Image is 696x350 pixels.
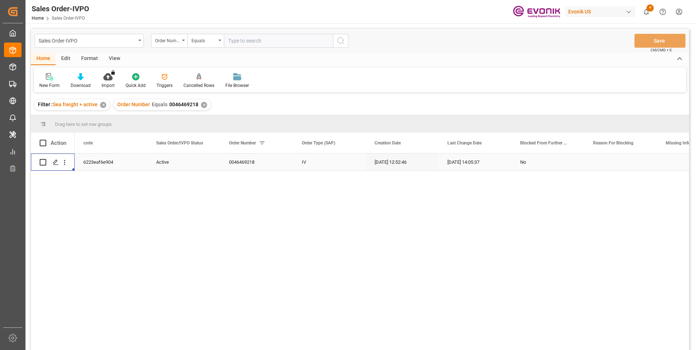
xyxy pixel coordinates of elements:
[201,102,207,108] div: ✕
[191,36,216,44] div: Equals
[31,154,75,171] div: Press SPACE to select this row.
[513,5,560,18] img: Evonik-brand-mark-Deep-Purple-RGB.jpeg_1700498283.jpeg
[655,4,671,20] button: Help Center
[38,102,53,107] span: Filter :
[126,82,146,89] div: Quick Add
[565,5,638,19] button: Evonik US
[151,34,187,48] button: open menu
[83,140,93,146] span: code
[156,140,203,146] span: Sales Order/IVPO Status
[646,4,654,12] span: 4
[224,34,333,48] input: Type to search
[169,102,198,107] span: 0046469218
[152,102,167,107] span: Equals
[103,53,126,65] div: View
[53,102,98,107] span: Sea freight + active
[447,140,482,146] span: Last Change Date
[157,82,173,89] div: Triggers
[71,82,91,89] div: Download
[187,34,224,48] button: open menu
[100,102,106,108] div: ✕
[76,53,103,65] div: Format
[333,34,348,48] button: search button
[650,47,672,53] span: Ctrl/CMD + S
[32,3,89,14] div: Sales Order-IVPO
[439,154,511,171] div: [DATE] 14:05:37
[117,102,150,107] span: Order Number
[155,36,180,44] div: Order Number
[638,4,655,20] button: show 4 new notifications
[302,140,335,146] span: Order Type (SAP)
[156,154,211,171] div: Active
[634,34,685,48] button: Save
[75,154,147,171] div: 6223eaf6e904
[31,53,56,65] div: Home
[225,82,249,89] div: File Browser
[366,154,439,171] div: [DATE] 12:52:46
[32,16,44,21] a: Home
[293,154,366,171] div: IV
[565,7,635,17] div: Evonik US
[56,53,76,65] div: Edit
[520,154,576,171] div: No
[375,140,401,146] span: Creation Date
[593,140,633,146] span: Reason For Blocking
[183,82,214,89] div: Cancelled Rows
[229,140,256,146] span: Order Number
[220,154,293,171] div: 0046469218
[39,36,136,45] div: Sales Order-IVPO
[55,122,112,127] span: Drag here to set row groups
[35,34,144,48] button: open menu
[51,140,66,146] div: Action
[520,140,569,146] span: Blocked From Further Processing
[39,82,60,89] div: New Form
